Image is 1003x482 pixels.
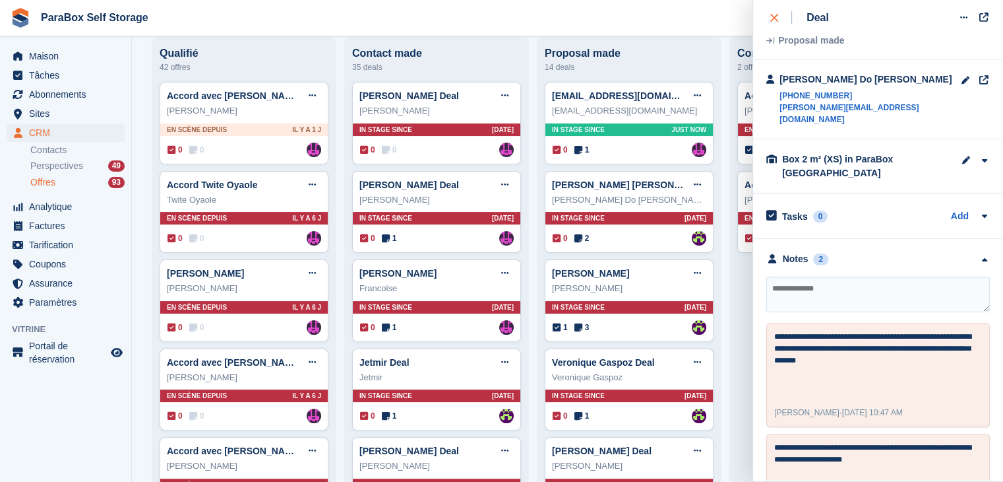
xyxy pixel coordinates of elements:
a: Accord avec [PERSON_NAME] [167,357,302,368]
span: [DATE] [492,302,514,312]
span: 3 [574,322,590,333]
span: In stage since [552,125,605,135]
span: 1 [382,410,397,422]
a: [PERSON_NAME] Deal [359,446,459,456]
font: IL Y A 6 J [292,215,321,222]
span: In stage since [359,125,412,135]
a: Paul Wolfson [307,143,321,157]
div: 2 [813,254,828,265]
span: In stage since [552,302,605,312]
div: [PERSON_NAME] [359,460,514,473]
span: 0 [553,410,568,422]
font: IL Y A 1 J [292,126,321,133]
a: Boutique d'aperçu [109,345,125,361]
font: 0 [200,145,204,155]
img: JULIEN DE WECK [692,409,706,423]
span: 0 [360,144,375,156]
a: menu [7,217,125,235]
font: IL Y A 6 J [292,304,321,311]
a: menu [7,197,125,216]
div: Proposal made [766,36,975,46]
a: Paul Wolfson [499,231,514,246]
a: Perspectives 49 [30,159,125,173]
span: [DATE] [684,302,706,312]
span: 1 [382,322,397,333]
a: menu [7,85,125,104]
font: 0 [178,323,183,332]
a: Add [951,209,969,224]
font: Accord avec [PERSON_NAME] [167,446,302,456]
img: Paul Wolfson [307,320,321,335]
a: [EMAIL_ADDRESS][DOMAIN_NAME] Deal [552,90,735,101]
span: [DATE] [492,213,514,223]
span: 0 [360,410,375,422]
h2: Tasks [782,211,808,223]
font: Analytique [29,201,72,212]
a: ParaBox Self Storage [36,7,154,28]
a: Contacts [30,144,125,156]
div: Contact made [352,48,521,59]
span: In stage since [359,213,412,223]
font: CRM [29,127,50,138]
span: In stage since [359,302,412,312]
div: Notes [783,252,808,266]
a: [PHONE_NUMBER] [779,90,961,102]
span: 1 [574,144,590,156]
font: 0 [200,234,204,243]
font: Accord Twite Oyaole [167,180,257,190]
div: [EMAIL_ADDRESS][DOMAIN_NAME] [552,104,706,118]
a: Jetmir Deal [359,357,409,368]
font: Twite Oyaole [167,195,216,205]
span: 1 [553,322,568,333]
div: Deal [806,10,829,26]
a: [PERSON_NAME][EMAIL_ADDRESS][DOMAIN_NAME] [779,102,961,125]
font: Accord [PERSON_NAME] [745,90,857,101]
font: [PERSON_NAME] [745,195,815,205]
div: [PERSON_NAME] [552,282,706,295]
img: stora-icon-8386f47178a22dfd0bd8f6a31ec36ba5ce8667c1dd55bd0f319d3a0aa187defe.svg [11,8,30,28]
a: [PERSON_NAME] [PERSON_NAME] Deal [552,180,731,190]
span: [DATE] [492,391,514,401]
a: Paul Wolfson [499,320,514,335]
span: In stage since [359,391,412,401]
span: In stage since [552,391,605,401]
font: 0 [200,323,204,332]
font: [PERSON_NAME] [167,106,237,116]
font: IL Y A 6 J [292,392,321,399]
a: JULIEN DE WECK [692,231,706,246]
a: JULIEN DE WECK [499,409,514,423]
font: Offres [30,177,55,188]
font: En scène depuis [745,126,805,133]
a: [PERSON_NAME] Deal [552,446,652,456]
font: Sites [29,108,49,119]
div: [PERSON_NAME] [359,104,514,118]
a: menu [7,339,125,366]
div: [PERSON_NAME] [552,460,706,473]
span: [DATE] [684,213,706,223]
span: 0 [553,144,568,156]
a: menu [7,104,125,123]
div: - [774,407,903,419]
div: Box 2 m² (XS) in ParaBox [GEOGRAPHIC_DATA] [782,153,914,180]
font: Conversion [737,48,795,59]
a: [PERSON_NAME] [167,268,244,279]
font: Factures [29,221,65,231]
font: 0 [178,234,183,243]
a: Paul Wolfson [307,409,321,423]
a: Accord avec [PERSON_NAME] [167,90,302,101]
div: Veronique Gaspoz [552,371,706,384]
span: 0 [360,232,375,244]
a: Offres 93 [30,176,125,189]
a: Accord avec [PERSON_NAME] [745,180,880,190]
a: Paul Wolfson [499,143,514,157]
a: Paul Wolfson [692,143,706,157]
a: menu [7,274,125,293]
a: Paul Wolfson [307,231,321,246]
